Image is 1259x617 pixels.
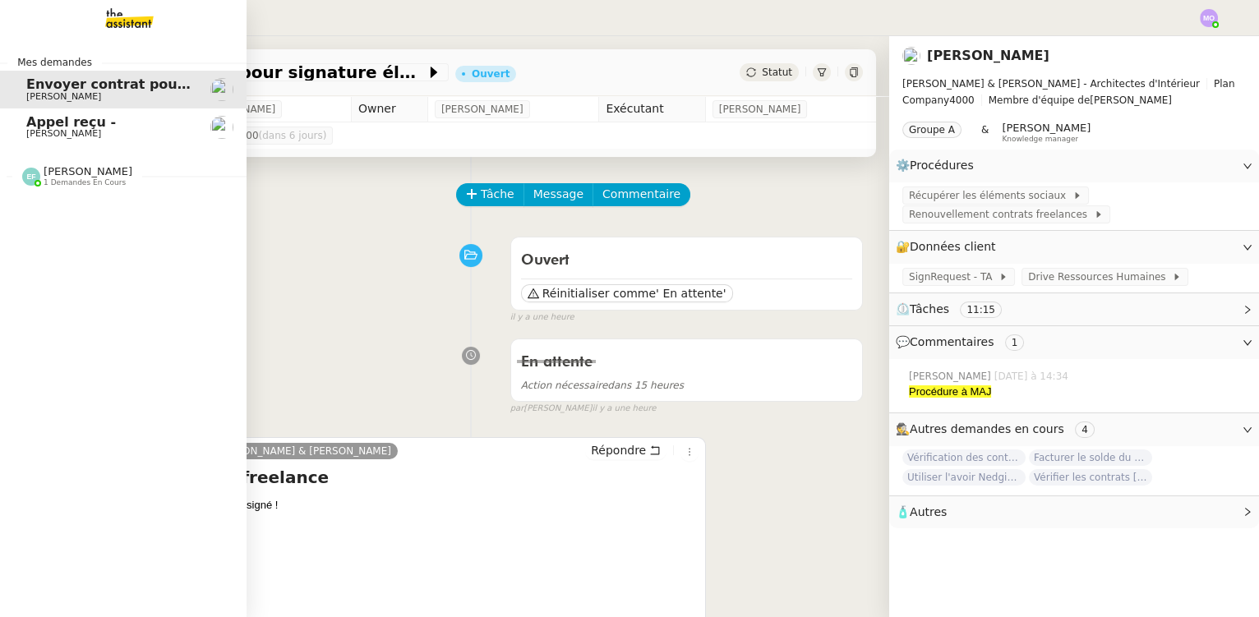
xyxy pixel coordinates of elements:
nz-tag: 11:15 [960,302,1002,318]
img: svg [1200,9,1218,27]
a: [PERSON_NAME] & [PERSON_NAME] [207,444,398,458]
span: Récupérer les éléments sociaux [909,187,1072,204]
span: 1 demandes en cours [44,178,126,187]
h4: Re: RH | Contrat freelance [86,466,699,489]
img: users%2FnSvcPnZyQ0RA1JfSOxSfyelNlJs1%2Favatar%2Fp1050537-640x427.jpg [210,116,233,139]
span: Renouvellement contrats freelances [909,206,1094,223]
span: Facturer le solde du contrat JEMMAPES [1029,449,1152,466]
span: [PERSON_NAME] [26,91,101,102]
span: Tâche [481,185,514,204]
span: il y a une heure [510,311,574,325]
span: Knowledge manager [1002,135,1078,144]
span: Procédure à MAJ [909,385,991,398]
span: il y a une heure [592,402,656,416]
span: Action nécessaire [521,380,608,391]
span: ⚙️ [896,156,981,175]
span: [PERSON_NAME] [902,76,1246,108]
div: Merci beaucoup, le document est signé ! [86,497,699,546]
nz-tag: 4 [1075,421,1095,438]
span: Ouvert [521,253,570,268]
div: ⏲️Tâches 11:15 [889,293,1259,325]
button: Réinitialiser comme' En attente' [521,284,733,302]
span: Utiliser l'avoir Nedgis pour les bureaux [902,469,1026,486]
div: 🧴Autres [889,496,1259,528]
span: SignRequest - TA [909,269,998,285]
img: svg [22,168,40,186]
span: [DATE] à 14:34 [994,369,1072,384]
span: Répondre [591,442,646,458]
span: par [510,402,524,416]
span: 🔐 [896,237,1003,256]
span: [PERSON_NAME] & [PERSON_NAME] - Architectes d'Intérieur [902,78,1200,90]
span: Appel reçu - [26,114,116,130]
span: [PERSON_NAME] [44,165,132,177]
span: [DATE] 00:00 [194,127,327,144]
span: Message [533,185,583,204]
span: dans 15 heures [521,380,684,391]
span: [PERSON_NAME] [441,101,523,117]
span: Autres [910,505,947,518]
span: Tâches [910,302,949,315]
div: 🕵️Autres demandes en cours 4 [889,413,1259,445]
span: Envoyer contrat pour signature électronique [26,76,357,92]
img: users%2FutyFSk64t3XkVZvBICD9ZGkOt3Y2%2Favatar%2F51cb3b97-3a78-460b-81db-202cf2efb2f3 [210,78,233,101]
span: 4000 [949,94,975,106]
small: [PERSON_NAME] [510,402,657,416]
span: 🕵️ [896,422,1101,435]
span: Autres demandes en cours [910,422,1064,435]
span: Données client [910,240,996,253]
span: Vérifier les contrats [PERSON_NAME] [1029,469,1152,486]
span: & [981,122,989,143]
button: Tâche [456,183,524,206]
span: Mes demandes [7,54,102,71]
span: ⏲️ [896,302,1016,315]
span: ' En attente' [656,285,726,302]
a: [PERSON_NAME] [927,48,1049,63]
span: En attente [521,355,593,370]
div: Belle journée [86,529,699,546]
span: (dans 6 jours) [259,130,327,141]
span: Commentaire [602,185,680,204]
div: Ouvert [472,69,510,79]
div: 🔐Données client [889,231,1259,263]
span: [PERSON_NAME] [26,128,101,139]
span: Statut [762,67,792,78]
button: Message [523,183,593,206]
nz-tag: 1 [1005,334,1025,351]
span: [PERSON_NAME] [719,101,801,117]
span: Réinitialiser comme [542,285,656,302]
span: [PERSON_NAME] [1002,122,1091,134]
td: Owner [351,96,427,122]
app-user-label: Knowledge manager [1002,122,1091,143]
span: Procédures [910,159,974,172]
div: ⚙️Procédures [889,150,1259,182]
span: Vérification des contrats freelances [902,449,1026,466]
img: users%2FutyFSk64t3XkVZvBICD9ZGkOt3Y2%2Favatar%2F51cb3b97-3a78-460b-81db-202cf2efb2f3 [902,47,920,65]
span: Envoyer contrat pour signature électronique [85,64,426,81]
span: [PERSON_NAME] [909,369,994,384]
button: Répondre [585,441,666,459]
button: Commentaire [593,183,690,206]
nz-tag: Groupe A [902,122,962,138]
span: Membre d'équipe de [989,94,1091,106]
span: Commentaires [910,335,994,348]
td: Exécutant [599,96,705,122]
span: Drive Ressources Humaines [1028,269,1172,285]
span: 🧴 [896,505,947,518]
div: 💬Commentaires 1 [889,326,1259,358]
span: 💬 [896,335,1031,348]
